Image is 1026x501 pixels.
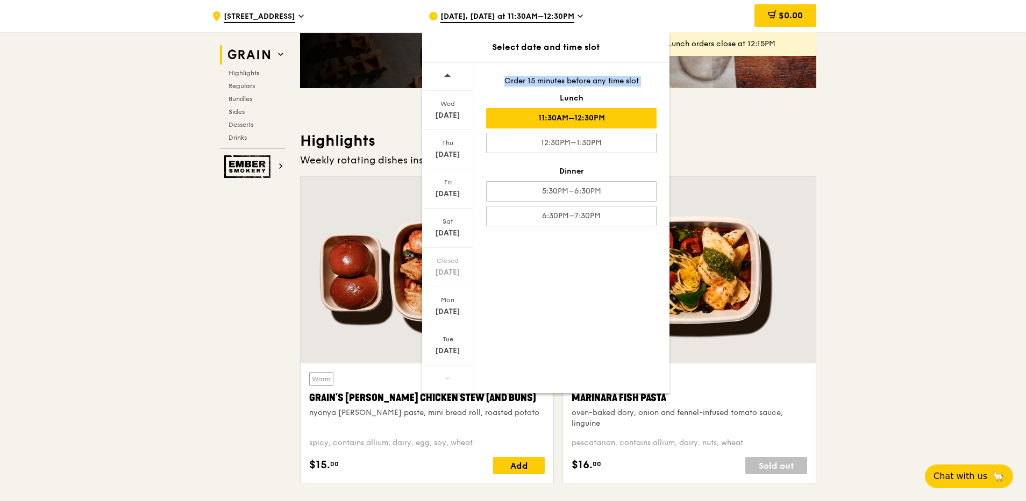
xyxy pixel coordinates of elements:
[424,296,472,304] div: Mon
[745,457,807,474] div: Sold out
[486,133,657,153] div: 12:30PM–1:30PM
[424,99,472,108] div: Wed
[424,110,472,121] div: [DATE]
[309,457,330,473] span: $15.
[424,149,472,160] div: [DATE]
[486,181,657,202] div: 5:30PM–6:30PM
[668,39,808,49] div: Lunch orders close at 12:15PM
[300,131,816,151] h3: Highlights
[229,121,253,128] span: Desserts
[309,372,333,386] div: Warm
[229,82,255,90] span: Regulars
[424,306,472,317] div: [DATE]
[224,155,274,178] img: Ember Smokery web logo
[925,464,1013,488] button: Chat with us🦙
[309,407,545,418] div: nyonya [PERSON_NAME] paste, mini bread roll, roasted potato
[330,460,339,468] span: 00
[486,166,657,177] div: Dinner
[224,45,274,65] img: Grain web logo
[224,11,295,23] span: [STREET_ADDRESS]
[309,390,545,405] div: Grain's [PERSON_NAME] Chicken Stew (and buns)
[424,228,472,239] div: [DATE]
[424,256,472,265] div: Closed
[309,438,545,448] div: spicy, contains allium, dairy, egg, soy, wheat
[779,10,803,20] span: $0.00
[572,390,807,405] div: Marinara Fish Pasta
[486,108,657,128] div: 11:30AM–12:30PM
[229,95,252,103] span: Bundles
[572,457,593,473] span: $16.
[572,438,807,448] div: pescatarian, contains allium, dairy, nuts, wheat
[229,108,245,116] span: Sides
[992,470,1004,483] span: 🦙
[486,206,657,226] div: 6:30PM–7:30PM
[424,139,472,147] div: Thu
[424,267,472,278] div: [DATE]
[229,69,259,77] span: Highlights
[486,76,657,87] div: Order 15 minutes before any time slot
[424,189,472,199] div: [DATE]
[440,11,574,23] span: [DATE], [DATE] at 11:30AM–12:30PM
[424,335,472,343] div: Tue
[486,93,657,104] div: Lunch
[572,407,807,429] div: oven-baked dory, onion and fennel-infused tomato sauce, linguine
[229,134,247,141] span: Drinks
[934,470,987,483] span: Chat with us
[424,346,472,356] div: [DATE]
[493,457,545,474] div: Add
[422,41,669,54] div: Select date and time slot
[424,217,472,226] div: Sat
[300,153,816,168] div: Weekly rotating dishes inspired by flavours from around the world.
[424,178,472,187] div: Fri
[593,460,601,468] span: 00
